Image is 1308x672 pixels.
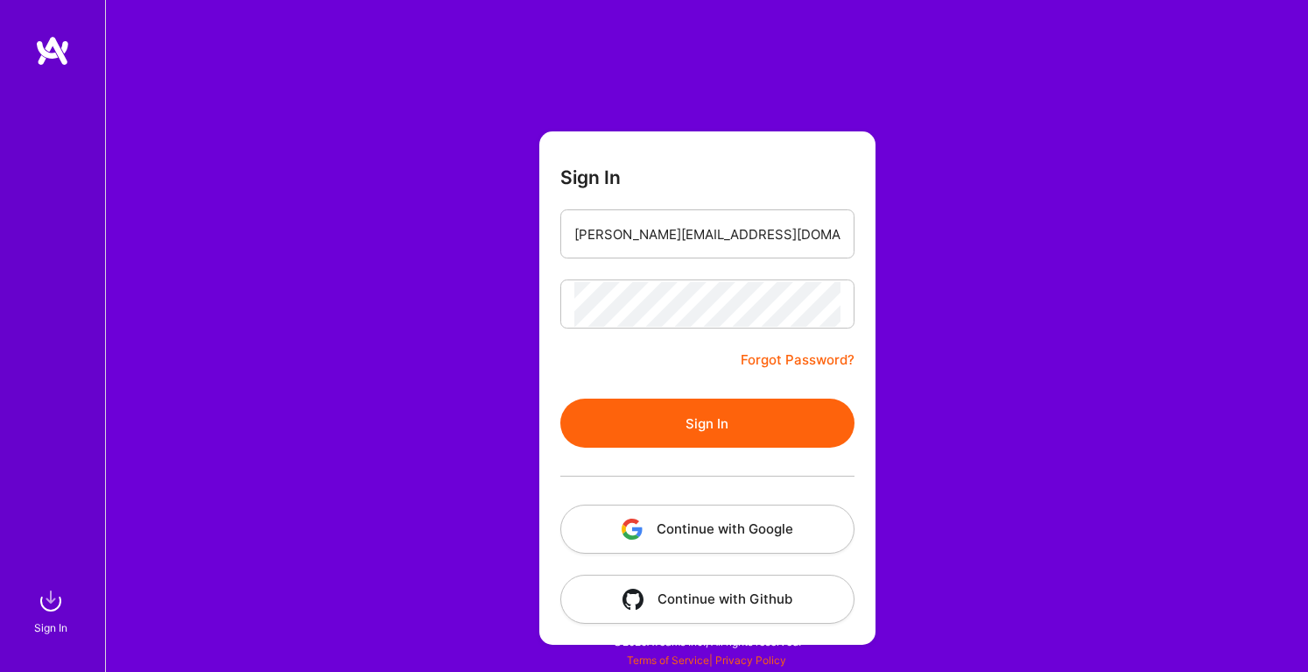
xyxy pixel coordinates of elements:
[627,654,709,667] a: Terms of Service
[560,399,854,448] button: Sign In
[574,212,840,257] input: Email...
[560,505,854,554] button: Continue with Google
[560,166,621,188] h3: Sign In
[560,575,854,624] button: Continue with Github
[34,619,67,637] div: Sign In
[33,584,68,619] img: sign in
[105,619,1308,663] div: © 2025 ATeams Inc., All rights reserved.
[715,654,786,667] a: Privacy Policy
[622,519,643,540] img: icon
[37,584,68,637] a: sign inSign In
[622,589,643,610] img: icon
[35,35,70,67] img: logo
[627,654,786,667] span: |
[741,350,854,371] a: Forgot Password?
